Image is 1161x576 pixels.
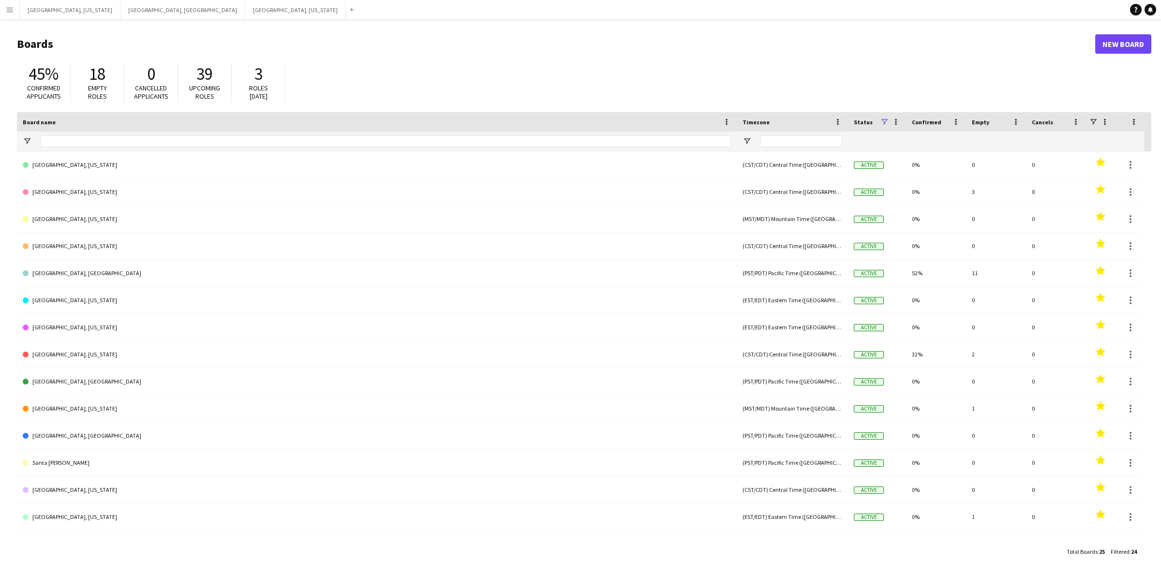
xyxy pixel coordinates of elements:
span: Upcoming roles [189,84,220,101]
h1: Boards [17,37,1095,51]
a: Santa [PERSON_NAME] [23,449,731,476]
a: [GEOGRAPHIC_DATA], [US_STATE] [23,151,731,178]
button: [GEOGRAPHIC_DATA], [US_STATE] [20,0,120,19]
div: 0% [906,287,966,313]
div: 0 [1026,449,1086,476]
div: 0% [906,178,966,205]
button: Open Filter Menu [743,137,751,146]
span: Confirmed applicants [27,84,61,101]
div: 0 [1026,503,1086,530]
span: 25 [1099,548,1105,555]
a: [GEOGRAPHIC_DATA], [GEOGRAPHIC_DATA] [23,422,731,449]
span: Active [854,514,884,521]
span: Total Boards [1067,548,1098,555]
div: 1 [966,503,1026,530]
div: 0 [966,151,1026,178]
div: (PST/PDT) Pacific Time ([GEOGRAPHIC_DATA] & [GEOGRAPHIC_DATA]) [737,368,848,395]
span: Active [854,351,884,358]
div: 0 [1026,422,1086,449]
div: 0% [906,206,966,232]
span: Active [854,378,884,385]
div: 0 [1026,395,1086,422]
div: 0 [1026,178,1086,205]
input: Board name Filter Input [40,135,731,147]
span: Empty roles [88,84,107,101]
div: 11 [966,260,1026,286]
div: 0 [1026,260,1086,286]
div: 0 [966,233,1026,259]
div: 0% [906,314,966,340]
div: 0 [1026,287,1086,313]
a: [GEOGRAPHIC_DATA], [US_STATE] [23,287,731,314]
div: 0 [966,314,1026,340]
div: 0 [1026,233,1086,259]
div: 2 [966,341,1026,368]
div: 0% [906,503,966,530]
div: 0% [906,422,966,449]
div: : [1111,542,1137,561]
div: (MST/MDT) Mountain Time ([GEOGRAPHIC_DATA] & [GEOGRAPHIC_DATA]) [737,206,848,232]
div: 0 [1026,341,1086,368]
div: 0% [906,368,966,395]
a: [GEOGRAPHIC_DATA], [US_STATE] [23,503,731,531]
a: [GEOGRAPHIC_DATA], [US_STATE] [23,395,731,422]
div: (EST/EDT) Eastern Time ([GEOGRAPHIC_DATA] & [GEOGRAPHIC_DATA]) [737,503,848,530]
div: (EST/EDT) Eastern Time ([GEOGRAPHIC_DATA] & [GEOGRAPHIC_DATA]) [737,287,848,313]
a: [GEOGRAPHIC_DATA], [US_STATE] [23,206,731,233]
div: 0 [1026,531,1086,557]
div: 0 [966,476,1026,503]
span: Active [854,432,884,440]
span: 45% [29,63,59,85]
span: Filtered [1111,548,1130,555]
span: Active [854,216,884,223]
span: Active [854,162,884,169]
div: (CST/CDT) Central Time ([GEOGRAPHIC_DATA] & [GEOGRAPHIC_DATA]) [737,178,848,205]
span: Active [854,297,884,304]
span: Empty [972,118,989,126]
span: 18 [89,63,105,85]
div: 0 [1026,314,1086,340]
div: 0 [966,531,1026,557]
div: : [1067,542,1105,561]
span: Cancels [1032,118,1053,126]
div: (CST/CDT) Central Time ([GEOGRAPHIC_DATA] & [GEOGRAPHIC_DATA]) [737,233,848,259]
div: 0 [1026,476,1086,503]
a: [GEOGRAPHIC_DATA], [US_STATE] [23,233,731,260]
span: Active [854,405,884,413]
span: Active [854,189,884,196]
div: 1 [966,395,1026,422]
a: [GEOGRAPHIC_DATA], [GEOGRAPHIC_DATA] [23,531,731,558]
div: (EST/EDT) Eastern Time ([GEOGRAPHIC_DATA] & [GEOGRAPHIC_DATA]) [737,314,848,340]
div: 32% [906,341,966,368]
div: 0 [1026,206,1086,232]
a: [GEOGRAPHIC_DATA], [GEOGRAPHIC_DATA] [23,368,731,395]
div: 0 [966,368,1026,395]
div: (PST/PDT) Pacific Time ([GEOGRAPHIC_DATA] & [GEOGRAPHIC_DATA]) [737,449,848,476]
div: 0% [906,476,966,503]
a: [GEOGRAPHIC_DATA], [US_STATE] [23,314,731,341]
div: (PST/PDT) Pacific Time ([GEOGRAPHIC_DATA] & [GEOGRAPHIC_DATA]) [737,260,848,286]
a: [GEOGRAPHIC_DATA], [US_STATE] [23,341,731,368]
span: 3 [254,63,263,85]
div: 0% [906,395,966,422]
a: New Board [1095,34,1151,54]
button: Open Filter Menu [23,137,31,146]
span: Confirmed [912,118,941,126]
span: Board name [23,118,56,126]
button: [GEOGRAPHIC_DATA], [GEOGRAPHIC_DATA] [120,0,245,19]
div: 0 [1026,151,1086,178]
span: Timezone [743,118,770,126]
div: (CST/CDT) Central Time ([GEOGRAPHIC_DATA] & [GEOGRAPHIC_DATA]) [737,476,848,503]
span: Status [854,118,873,126]
div: 0 [966,422,1026,449]
div: 0 [966,287,1026,313]
a: [GEOGRAPHIC_DATA], [GEOGRAPHIC_DATA] [23,260,731,287]
div: 3 [966,178,1026,205]
a: [GEOGRAPHIC_DATA], [US_STATE] [23,476,731,503]
div: 0 [1026,368,1086,395]
input: Timezone Filter Input [760,135,842,147]
div: (PST/PDT) Pacific Time ([GEOGRAPHIC_DATA] & [GEOGRAPHIC_DATA]) [737,531,848,557]
span: 0 [147,63,155,85]
div: 0% [906,531,966,557]
span: Active [854,459,884,467]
